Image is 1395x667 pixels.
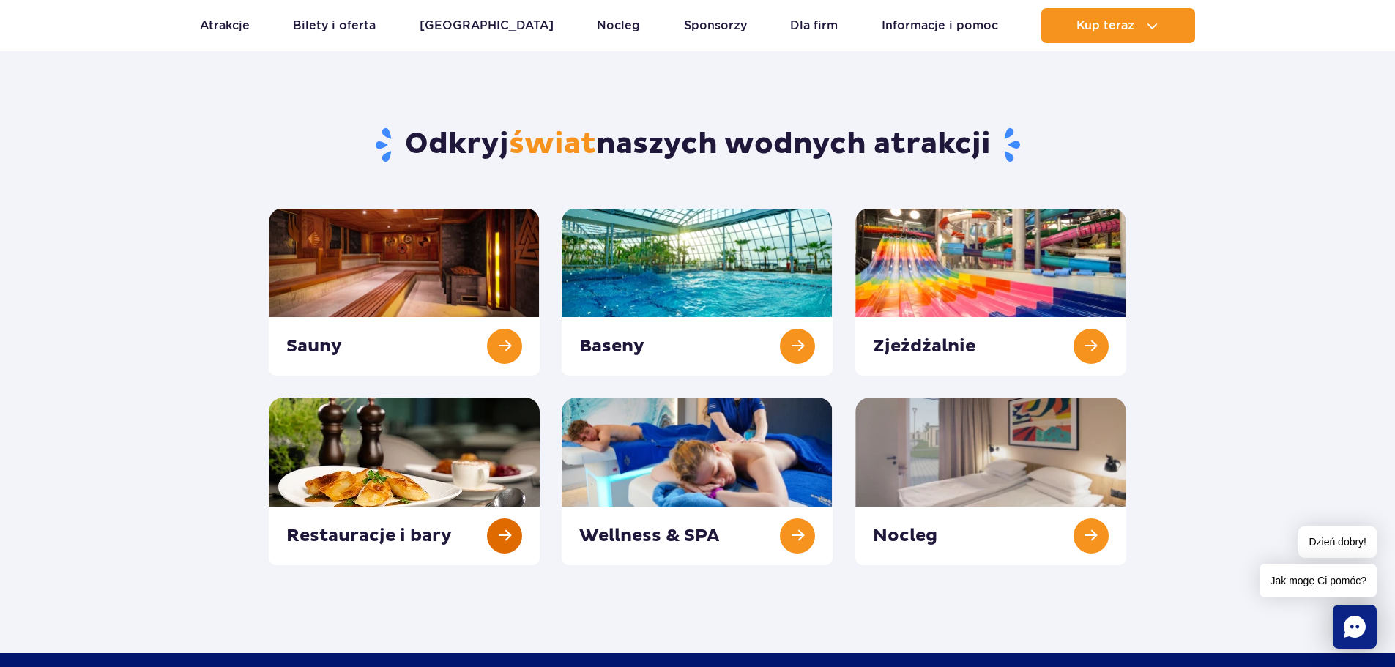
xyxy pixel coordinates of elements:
[420,8,554,43] a: [GEOGRAPHIC_DATA]
[1260,564,1377,597] span: Jak mogę Ci pomóc?
[1333,605,1377,649] div: Chat
[790,8,838,43] a: Dla firm
[597,8,640,43] a: Nocleg
[269,126,1126,164] h1: Odkryj naszych wodnych atrakcji
[1298,526,1377,558] span: Dzień dobry!
[509,126,596,163] span: świat
[293,8,376,43] a: Bilety i oferta
[1041,8,1195,43] button: Kup teraz
[882,8,998,43] a: Informacje i pomoc
[200,8,250,43] a: Atrakcje
[684,8,747,43] a: Sponsorzy
[1076,19,1134,32] span: Kup teraz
